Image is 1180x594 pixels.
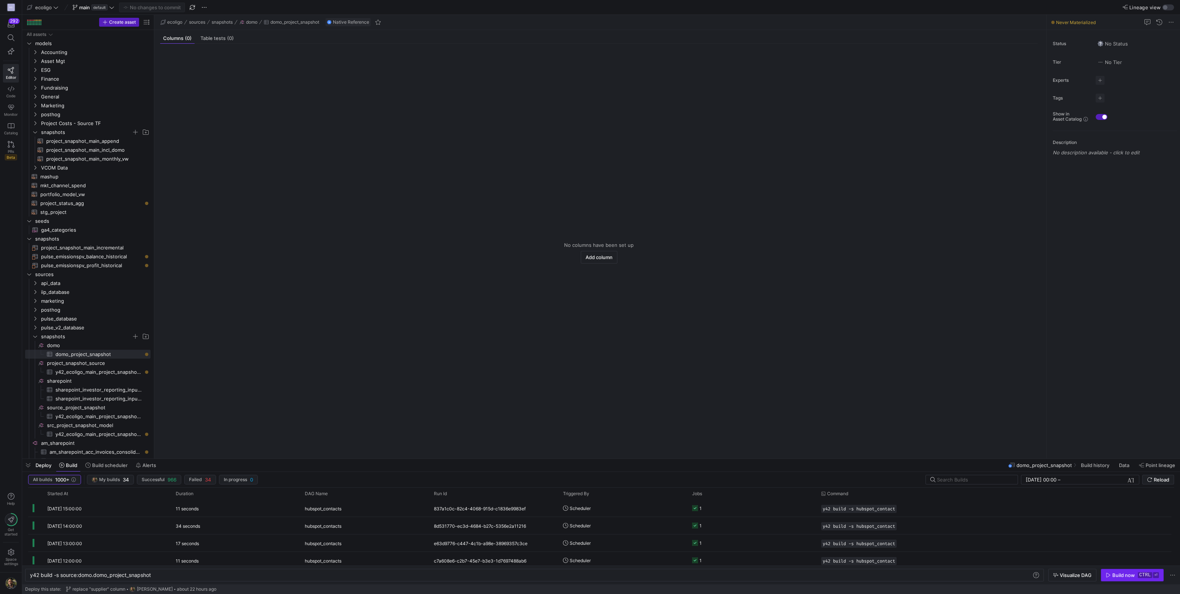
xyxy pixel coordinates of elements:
[177,587,216,592] span: about 22 hours ago
[305,491,328,496] span: DAG Name
[3,1,19,14] a: EG
[823,541,895,546] span: y42 build -s hubspot_contact
[1053,95,1090,101] span: Tags
[25,234,151,243] div: Press SPACE to select this row.
[3,490,19,509] button: Help
[25,243,151,252] div: Press SPACE to select this row.
[25,385,151,394] a: sharepoint_investor_reporting_input_file_actual​​​​​​​​​
[1098,59,1122,65] span: No Tier
[434,491,447,496] span: Run Id
[137,475,181,484] button: Successful966
[35,270,149,279] span: sources
[1096,39,1130,48] button: No statusNo Status
[581,251,617,264] button: Add column
[25,341,151,350] div: Press SPACE to select this row.
[4,527,17,536] span: Get started
[5,577,17,589] img: https://storage.googleapis.com/y42-prod-data-exchange/images/7e7RzXvUWcEhWhf8BYUbRCghczaQk4zBh2Nv...
[25,252,151,261] div: Press SPACE to select this row.
[47,377,149,385] span: sharepoint​​​​​​​​
[27,32,46,37] div: All assets
[41,164,149,172] span: VCOM Data
[47,523,82,529] span: [DATE] 14:00:00
[109,20,136,25] span: Create asset
[132,459,159,471] button: Alerts
[40,172,142,181] span: mashup​​​​​​​​​​
[827,491,848,496] span: Command
[99,477,120,482] span: My builds
[237,18,259,27] button: domo
[41,110,149,119] span: posthog
[40,199,142,208] span: project_status_agg​​​​​​​​​​
[35,217,149,225] span: seeds
[1138,572,1152,578] kbd: ctrl
[25,181,151,190] a: mkt_channel_spend​​​​​​​​​​
[40,181,142,190] span: mkt_channel_spend​​​​​​​​​​
[55,412,142,421] span: y42_ecoligo_main_project_snapshot_main_append​​​​​​​​​
[25,261,151,270] a: pulse_emissionspv_profit_historical​​​​​​​
[25,456,151,465] a: am_sharepoint_am_data_mpa_detail​​​​​​​​​
[3,510,19,539] button: Getstarted
[47,506,82,511] span: [DATE] 15:00:00
[30,572,151,578] span: y42 build -s source:domo.domo_project_snapshot
[137,587,173,592] span: [PERSON_NAME]
[3,138,19,163] a: PRsBeta
[25,74,151,83] div: Press SPACE to select this row.
[41,128,132,137] span: snapshots
[47,421,149,430] span: src_project_snapshot_model​​​​​​​​
[123,477,129,483] span: 34
[41,279,149,288] span: api_data
[25,323,151,332] div: Press SPACE to select this row.
[129,586,135,592] img: https://storage.googleapis.com/y42-prod-data-exchange/images/7e7RzXvUWcEhWhf8BYUbRCghczaQk4zBh2Nv...
[564,242,634,248] span: No columns have been set up
[176,558,199,564] y42-duration: 11 seconds
[6,94,16,98] span: Code
[55,395,142,403] span: sharepoint_investor_reporting_input_file_budget​​​​​​​​​
[25,3,60,12] button: ecoligo
[1146,462,1175,468] span: Point lineage
[55,368,142,376] span: y42_ecoligo_main_project_snapshot_test​​​​​​​​​
[4,557,18,566] span: Space settings
[327,20,331,24] img: undefined
[25,332,151,341] div: Press SPACE to select this row.
[699,500,702,517] div: 1
[570,534,591,552] span: Scheduler
[64,584,218,594] button: replace "supplier" columnhttps://storage.googleapis.com/y42-prod-data-exchange/images/7e7RzXvUWcE...
[3,120,19,138] a: Catalog
[25,199,151,208] div: Press SPACE to select this row.
[41,306,149,314] span: posthog
[189,20,205,25] span: sources
[41,315,149,323] span: pulse_database
[35,39,149,48] span: models
[55,350,142,359] span: domo_project_snapshot​​​​​​​​​
[205,477,211,483] span: 34
[56,459,81,471] button: Build
[270,20,319,25] span: domo_project_snapshot
[25,314,151,323] div: Press SPACE to select this row.
[1098,41,1103,47] img: No status
[189,477,202,482] span: Failed
[219,475,258,484] button: In progress0
[1101,569,1164,581] button: Build nowctrl⏎
[167,20,182,25] span: ecoligo
[25,403,151,412] a: source_project_snapshot​​​​​​​​
[570,517,591,534] span: Scheduler
[1112,572,1135,578] div: Build now
[176,506,199,511] y42-duration: 11 seconds
[25,83,151,92] div: Press SPACE to select this row.
[28,475,81,484] button: All builds1000+
[1056,20,1096,25] span: Never Materialized
[5,154,17,160] span: Beta
[1081,462,1109,468] span: Build history
[25,30,151,39] div: Press SPACE to select this row.
[25,288,151,296] div: Press SPACE to select this row.
[25,359,151,368] a: project_snapshot_source​​​​​​​​
[25,412,151,421] div: Press SPACE to select this row.
[41,119,149,128] span: Project Costs - Source TF
[570,552,591,569] span: Scheduler
[25,305,151,314] div: Press SPACE to select this row.
[25,430,151,439] div: Press SPACE to select this row.
[4,131,18,135] span: Catalog
[25,190,151,199] a: portfolio_model_vw​​​​​​​​​​
[25,403,151,412] div: Press SPACE to select this row.
[91,4,108,10] span: default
